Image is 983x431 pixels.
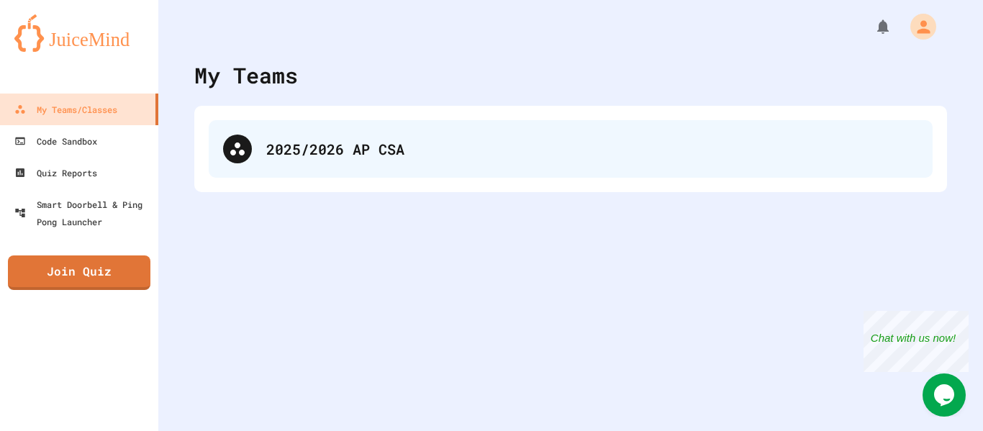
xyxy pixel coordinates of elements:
iframe: chat widget [923,373,969,417]
div: Quiz Reports [14,164,97,181]
a: Join Quiz [8,255,150,290]
div: My Account [895,10,940,43]
div: Code Sandbox [14,132,97,150]
div: Smart Doorbell & Ping Pong Launcher [14,196,153,230]
div: 2025/2026 AP CSA [266,138,918,160]
img: logo-orange.svg [14,14,144,52]
div: My Notifications [848,14,895,39]
div: 2025/2026 AP CSA [209,120,933,178]
div: My Teams/Classes [14,101,117,118]
div: My Teams [194,59,298,91]
iframe: chat widget [864,311,969,372]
